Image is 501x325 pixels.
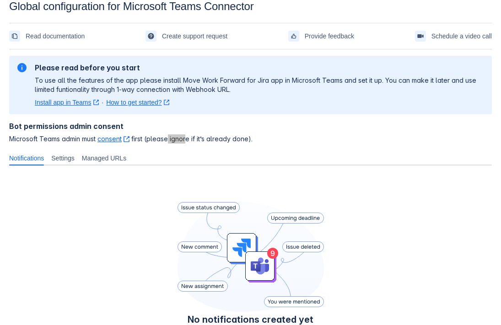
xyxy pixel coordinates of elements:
span: Create support request [162,29,227,43]
p: To use all the features of the app please install Move Work Forward for Jira app in Microsoft Tea... [35,76,485,94]
span: information [16,62,27,73]
span: documentation [11,32,18,40]
span: Microsoft Teams admin must first (please ignore if it’s already done). [9,134,492,144]
span: Schedule a video call [431,29,492,43]
span: feedback [290,32,297,40]
h4: Bot permissions admin consent [9,122,492,131]
a: How to get started? [106,98,169,107]
span: Notifications [9,154,44,163]
span: Settings [51,154,75,163]
span: Provide feedback [305,29,354,43]
a: Schedule a video call [415,29,492,43]
a: Read documentation [9,29,85,43]
span: videoCall [417,32,424,40]
span: support [147,32,155,40]
a: Create support request [145,29,227,43]
a: Install app in Teams [35,98,99,107]
span: Read documentation [26,29,85,43]
h2: Please read before you start [35,63,485,72]
h4: No notifications created yet [176,314,325,325]
a: consent [97,135,129,143]
span: Managed URLs [82,154,126,163]
a: Provide feedback [288,29,354,43]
